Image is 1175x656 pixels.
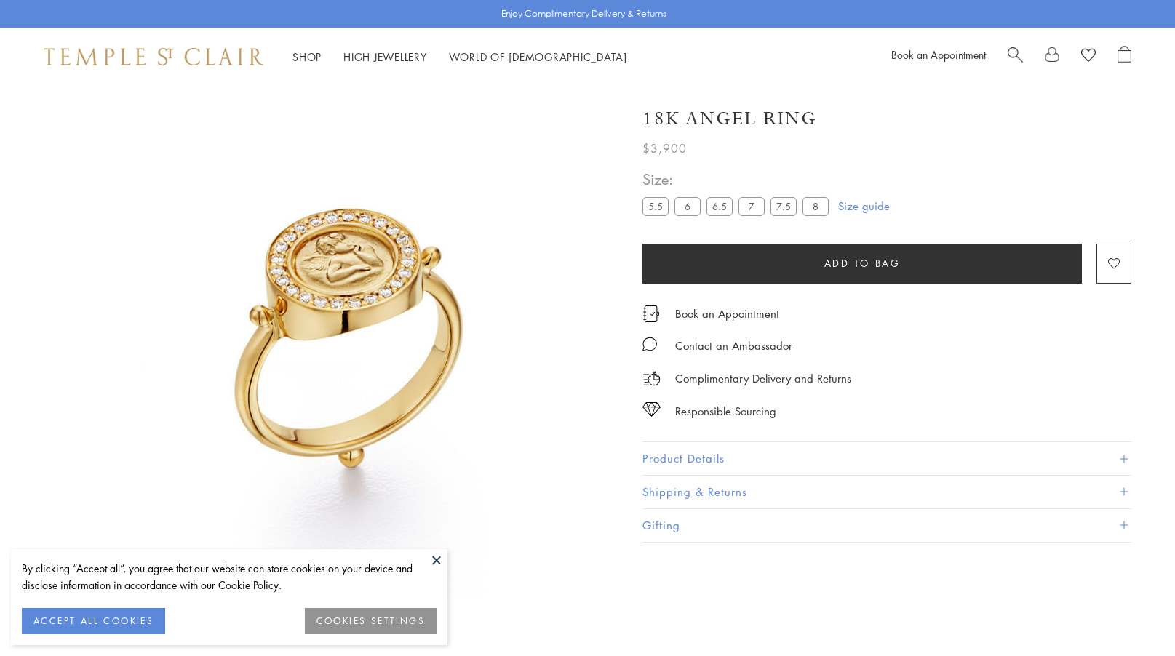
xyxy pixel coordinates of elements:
[642,337,657,351] img: MessageIcon-01_2.svg
[501,7,666,21] p: Enjoy Complimentary Delivery & Returns
[1102,588,1160,641] iframe: Gorgias live chat messenger
[674,197,701,215] label: 6
[706,197,733,215] label: 6.5
[642,305,660,322] img: icon_appointment.svg
[675,369,851,388] p: Complimentary Delivery and Returns
[642,139,687,158] span: $3,900
[675,337,792,355] div: Contact an Ambassador
[449,49,627,64] a: World of [DEMOGRAPHIC_DATA]World of [DEMOGRAPHIC_DATA]
[22,560,437,593] div: By clicking “Accept all”, you agree that our website can store cookies on your device and disclos...
[675,402,776,420] div: Responsible Sourcing
[642,106,817,132] h1: 18K Angel Ring
[642,442,1131,475] button: Product Details
[292,48,627,66] nav: Main navigation
[642,244,1082,284] button: Add to bag
[1081,46,1096,68] a: View Wishlist
[675,305,779,321] a: Book an Appointment
[22,608,165,634] button: ACCEPT ALL COOKIES
[1118,46,1131,68] a: Open Shopping Bag
[642,167,835,191] span: Size:
[305,608,437,634] button: COOKIES SETTINGS
[802,197,829,215] label: 8
[642,369,661,388] img: icon_delivery.svg
[44,48,263,65] img: Temple St. Clair
[1008,46,1023,68] a: Search
[891,47,986,62] a: Book an Appointment
[343,49,427,64] a: High JewelleryHigh Jewellery
[770,197,797,215] label: 7.5
[642,197,669,215] label: 5.5
[95,86,608,599] img: AR8-PAVE
[642,402,661,417] img: icon_sourcing.svg
[292,49,322,64] a: ShopShop
[824,255,901,271] span: Add to bag
[838,199,890,213] a: Size guide
[738,197,765,215] label: 7
[642,476,1131,508] button: Shipping & Returns
[642,509,1131,542] button: Gifting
